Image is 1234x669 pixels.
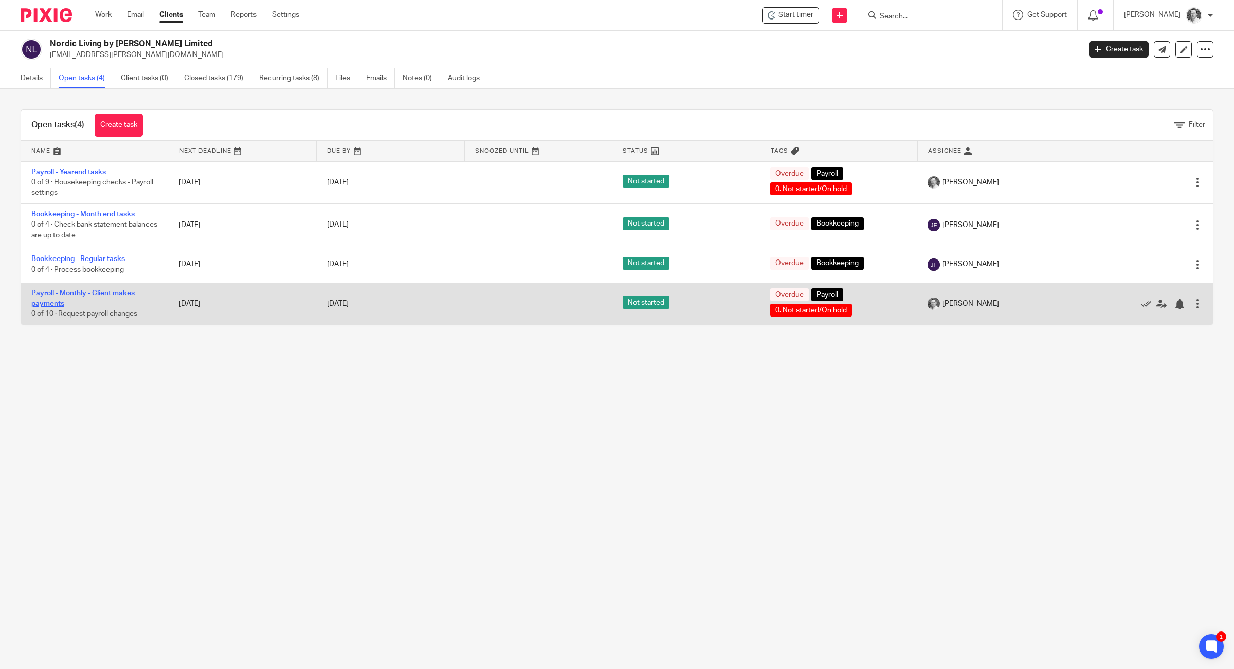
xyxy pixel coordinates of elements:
[327,179,349,186] span: [DATE]
[475,148,529,154] span: Snoozed Until
[184,68,251,88] a: Closed tasks (179)
[623,217,669,230] span: Not started
[335,68,358,88] a: Files
[770,288,809,301] span: Overdue
[169,283,316,325] td: [DATE]
[31,120,84,131] h1: Open tasks
[31,311,137,318] span: 0 of 10 · Request payroll changes
[623,148,648,154] span: Status
[21,8,72,22] img: Pixie
[31,221,157,239] span: 0 of 4 · Check bank statement balances are up to date
[21,39,42,60] img: svg%3E
[159,10,183,20] a: Clients
[231,10,257,20] a: Reports
[366,68,395,88] a: Emails
[811,288,843,301] span: Payroll
[31,255,125,263] a: Bookkeeping - Regular tasks
[1124,10,1181,20] p: [PERSON_NAME]
[50,39,869,49] h2: Nordic Living by [PERSON_NAME] Limited
[75,121,84,129] span: (4)
[169,161,316,203] td: [DATE]
[1186,7,1202,24] img: Rod%202%20Small.jpg
[811,257,864,270] span: Bookkeeping
[770,167,809,180] span: Overdue
[448,68,487,88] a: Audit logs
[169,203,316,246] td: [DATE]
[198,10,215,20] a: Team
[127,10,144,20] a: Email
[95,114,143,137] a: Create task
[942,177,999,188] span: [PERSON_NAME]
[928,258,940,271] img: svg%3E
[770,217,809,230] span: Overdue
[50,50,1074,60] p: [EMAIL_ADDRESS][PERSON_NAME][DOMAIN_NAME]
[811,217,864,230] span: Bookkeeping
[942,299,999,309] span: [PERSON_NAME]
[327,300,349,307] span: [DATE]
[623,175,669,188] span: Not started
[95,10,112,20] a: Work
[59,68,113,88] a: Open tasks (4)
[623,296,669,309] span: Not started
[327,221,349,229] span: [DATE]
[272,10,299,20] a: Settings
[31,266,124,273] span: 0 of 4 · Process bookkeeping
[21,68,51,88] a: Details
[31,211,135,218] a: Bookkeeping - Month end tasks
[770,182,852,195] span: 0. Not started/On hold
[778,10,813,21] span: Start timer
[928,219,940,231] img: svg%3E
[762,7,819,24] div: Nordic Living by Biehl Limited
[259,68,328,88] a: Recurring tasks (8)
[928,176,940,189] img: Rod%202%20Small.jpg
[327,261,349,268] span: [DATE]
[121,68,176,88] a: Client tasks (0)
[928,298,940,310] img: Rod%202%20Small.jpg
[879,12,971,22] input: Search
[1216,631,1226,642] div: 1
[942,220,999,230] span: [PERSON_NAME]
[770,257,809,270] span: Overdue
[771,148,788,154] span: Tags
[1089,41,1149,58] a: Create task
[811,167,843,180] span: Payroll
[31,179,153,197] span: 0 of 9 · Housekeeping checks - Payroll settings
[623,257,669,270] span: Not started
[1189,121,1205,128] span: Filter
[403,68,440,88] a: Notes (0)
[1141,299,1156,309] a: Mark as done
[1027,11,1067,18] span: Get Support
[31,169,106,176] a: Payroll - Yearend tasks
[770,304,852,317] span: 0. Not started/On hold
[169,246,316,283] td: [DATE]
[31,290,135,307] a: Payroll - Monthly - Client makes payments
[942,259,999,269] span: [PERSON_NAME]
